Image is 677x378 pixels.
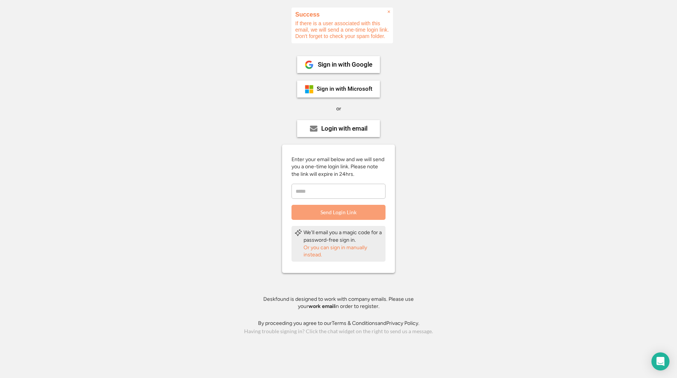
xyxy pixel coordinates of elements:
[321,125,367,132] div: Login with email
[386,320,419,326] a: Privacy Policy.
[305,60,314,69] img: 1024px-Google__G__Logo.svg.png
[254,296,423,310] div: Deskfound is designed to work with company emails. Please use your in order to register.
[317,86,372,92] div: Sign in with Microsoft
[308,303,335,309] strong: work email
[651,352,669,370] div: Open Intercom Messenger
[258,320,419,327] div: By proceeding you agree to our and
[336,105,341,113] div: or
[305,85,314,94] img: ms-symbollockup_mssymbol_19.png
[291,156,386,178] div: Enter your email below and we will send you a one-time login link. Please note the link will expi...
[291,205,386,220] button: Send Login Link
[332,320,378,326] a: Terms & Conditions
[291,8,393,43] div: If there is a user associated with this email, we will send a one-time login link. Don't forget t...
[304,229,383,244] div: We'll email you a magic code for a password-free sign in.
[295,11,389,18] h2: Success
[304,244,383,259] div: Or you can sign in manually instead.
[387,9,390,15] span: ×
[318,61,372,68] div: Sign in with Google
